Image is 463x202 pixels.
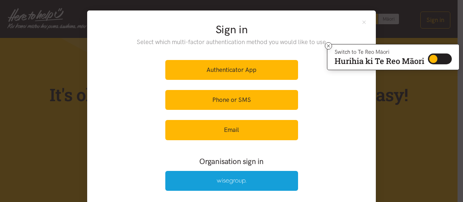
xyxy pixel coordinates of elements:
p: Hurihia ki Te Reo Māori [335,58,424,64]
a: Email [165,120,298,140]
h3: Organisation sign in [145,156,318,167]
button: Close [361,19,367,25]
h2: Sign in [122,22,341,37]
p: Switch to Te Reo Māori [335,50,424,54]
p: Select which multi-factor authentication method you would like to use [122,37,341,47]
img: Wise Group [217,178,246,184]
a: Authenticator App [165,60,298,80]
a: Phone or SMS [165,90,298,110]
